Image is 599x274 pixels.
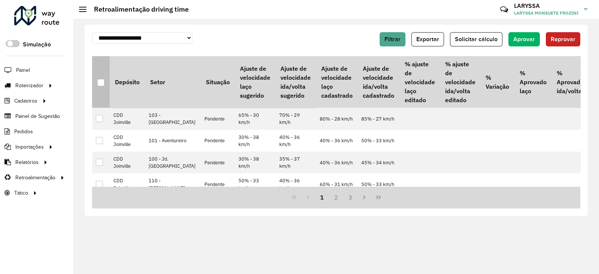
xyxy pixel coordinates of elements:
[384,36,401,42] span: Filtrar
[145,108,201,130] td: 103 - [GEOGRAPHIC_DATA]
[15,143,44,151] span: Importações
[14,128,33,136] span: Pedidos
[15,112,60,120] span: Painel de Sugestão
[276,108,316,130] td: 70% - 29 km/h
[513,36,535,42] span: Aprovar
[358,130,399,152] td: 50% - 33 km/h
[514,2,578,9] h3: LARYSSA
[399,56,440,108] th: % ajuste de velocidade laço editado
[358,190,372,204] button: Next Page
[329,190,343,204] button: 2
[14,97,37,105] span: Cadastros
[514,56,551,108] th: % Aprovado laço
[110,152,145,173] td: CDD Joinville
[201,108,235,130] td: Pendente
[235,108,275,130] td: 65% - 30 km/h
[201,152,235,173] td: Pendente
[15,158,39,166] span: Relatórios
[235,56,275,108] th: Ajuste de velocidade laço sugerido
[201,173,235,195] td: Pendente
[145,130,201,152] td: 101 - Aventureiro
[551,36,575,42] span: Reprovar
[14,189,28,197] span: Tático
[411,32,444,46] button: Exportar
[481,56,514,108] th: % Variação
[15,82,43,89] span: Roteirizador
[380,32,405,46] button: Filtrar
[358,173,399,195] td: 50% - 33 km/h
[343,190,358,204] button: 3
[450,32,502,46] button: Solicitar cálculo
[86,5,189,13] h2: Retroalimentação driving time
[110,173,145,195] td: CDD Joinville
[358,152,399,173] td: 45% - 34 km/h
[315,190,329,204] button: 1
[110,108,145,130] td: CDD Joinville
[546,32,580,46] button: Reprovar
[276,173,316,195] td: 40% - 36 km/h
[201,56,235,108] th: Situação
[316,56,358,108] th: Ajuste de velocidade laço cadastrado
[235,130,275,152] td: 30% - 38 km/h
[145,56,201,108] th: Setor
[276,152,316,173] td: 35% - 37 km/h
[276,56,316,108] th: Ajuste de velocidade ida/volta sugerido
[358,56,399,108] th: Ajuste de velocidade ida/volta cadastrado
[416,36,439,42] span: Exportar
[455,36,498,42] span: Solicitar cálculo
[201,130,235,152] td: Pendente
[440,56,480,108] th: % ajuste de velocidade ida/volta editado
[551,56,589,108] th: % Aprovado ida/volta
[316,152,358,173] td: 40% - 36 km/h
[235,152,275,173] td: 30% - 38 km/h
[23,40,51,49] label: Simulação
[316,173,358,195] td: 60% - 31 km/h
[316,130,358,152] td: 40% - 36 km/h
[508,32,540,46] button: Aprovar
[15,174,55,182] span: Retroalimentação
[110,56,145,108] th: Depósito
[276,130,316,152] td: 40% - 36 km/h
[514,10,578,16] span: LARYSSA MONSUETE FROZINI
[145,173,201,195] td: 110 - [PERSON_NAME]
[358,108,399,130] td: 85% - 27 km/h
[411,2,489,22] div: Críticas? Dúvidas? Elogios? Sugestões? Entre em contato conosco!
[16,66,30,74] span: Painel
[316,108,358,130] td: 80% - 28 km/h
[235,173,275,195] td: 50% - 33 km/h
[110,130,145,152] td: CDD Joinville
[371,190,386,204] button: Last Page
[145,152,201,173] td: 100 - Jd. [GEOGRAPHIC_DATA]
[496,1,512,18] a: Contato Rápido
